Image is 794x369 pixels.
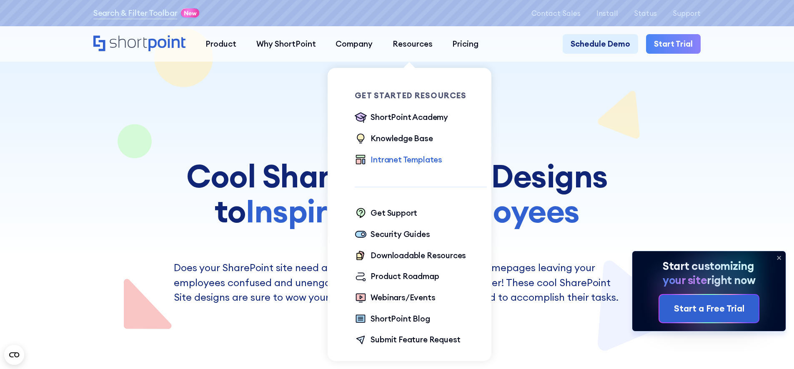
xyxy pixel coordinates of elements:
a: Resources [383,34,443,54]
a: ShortPoint Academy [355,111,448,125]
div: Get Started Resources [355,92,487,100]
h1: Cool SharePoint Site Designs to [174,159,621,229]
div: ShortPoint Academy [371,111,448,123]
a: Status [634,9,657,17]
a: Product [195,34,246,54]
a: Submit Feature Request [355,334,461,347]
a: Why ShortPoint [246,34,326,54]
div: Why ShortPoint [256,38,316,50]
div: Start a Free Trial [674,302,744,315]
a: Install [596,9,618,17]
div: Security Guides [371,228,430,240]
a: Support [673,9,701,17]
a: Start a Free Trial [659,295,759,322]
div: Product [205,38,236,50]
a: Downloadable Resources [355,249,466,263]
div: Product Roadmap [371,270,439,282]
div: Pricing [452,38,478,50]
a: Intranet Templates [355,154,442,167]
a: Product Roadmap [355,270,439,284]
p: Does your SharePoint site need a fresh look? Are your text-heavy homepages leaving your employees... [174,260,621,305]
a: Security Guides [355,228,430,242]
a: Home [93,35,185,52]
a: Webinars/Events [355,292,435,305]
a: Knowledge Base [355,132,433,146]
a: Search & Filter Toolbar [93,7,178,19]
a: Pricing [443,34,489,54]
div: Company [336,38,373,50]
span: Inspire Your Employees [245,191,579,231]
a: Get Support [355,207,417,220]
div: Webinars/Events [371,292,435,304]
div: Resources [393,38,433,50]
a: Start Trial [646,34,701,54]
div: Submit Feature Request [371,334,461,346]
a: ShortPoint Blog [355,313,430,326]
div: Intranet Templates [371,154,442,166]
a: Company [326,34,383,54]
div: ShortPoint Blog [371,313,430,325]
button: Open CMP widget [4,345,24,365]
div: Downloadable Resources [371,249,466,262]
div: Knowledge Base [371,132,433,145]
a: Schedule Demo [563,34,638,54]
div: Get Support [371,207,417,219]
a: Contact Sales [531,9,581,17]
